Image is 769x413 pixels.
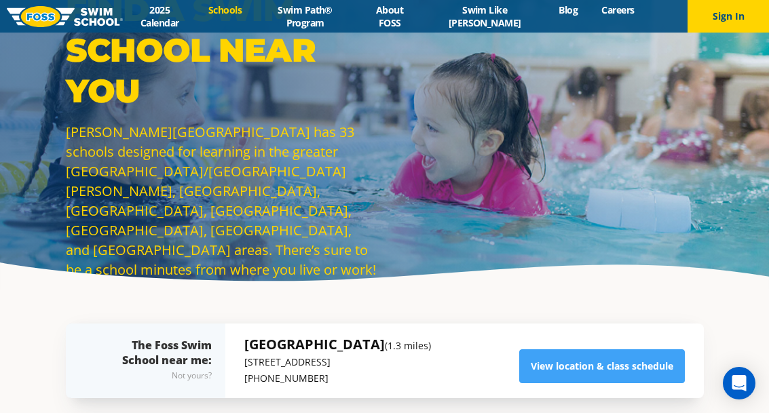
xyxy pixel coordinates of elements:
[66,122,378,279] p: [PERSON_NAME][GEOGRAPHIC_DATA] has 33 schools designed for learning in the greater [GEOGRAPHIC_DA...
[93,338,212,384] div: The Foss Swim School near me:
[196,3,253,16] a: Schools
[93,368,212,384] div: Not yours?
[244,354,431,370] p: [STREET_ADDRESS]
[244,335,431,354] h5: [GEOGRAPHIC_DATA]
[244,370,431,387] p: [PHONE_NUMBER]
[723,367,755,399] div: Open Intercom Messenger
[254,3,357,29] a: Swim Path® Program
[590,3,646,16] a: Careers
[7,6,123,27] img: FOSS Swim School Logo
[422,3,547,29] a: Swim Like [PERSON_NAME]
[547,3,590,16] a: Blog
[123,3,196,29] a: 2025 Calendar
[385,339,431,352] small: (1.3 miles)
[357,3,423,29] a: About FOSS
[519,349,685,383] a: View location & class schedule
